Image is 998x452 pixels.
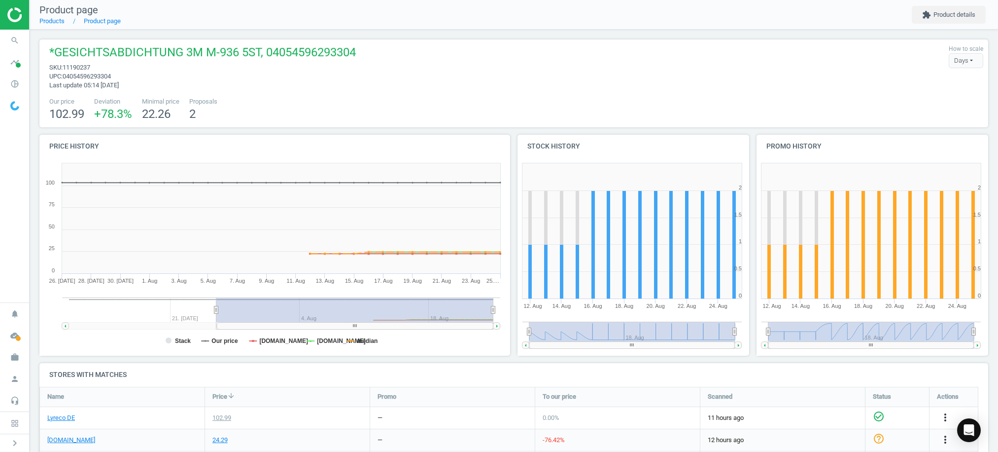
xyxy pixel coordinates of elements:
i: work [5,348,24,367]
span: Deviation [94,97,132,106]
i: timeline [5,53,24,72]
span: -76.42 % [543,436,565,444]
tspan: 25.… [486,278,499,284]
tspan: 28. [DATE] [78,278,104,284]
span: upc : [49,73,63,80]
span: Status [873,392,891,401]
tspan: 15. Aug [345,278,363,284]
text: 100 [46,180,55,186]
text: 1 [739,238,742,244]
text: 2 [978,185,981,190]
tspan: 16. Aug [823,303,841,309]
h4: Price history [39,135,510,158]
i: help_outline [873,433,885,445]
tspan: 20. Aug [886,303,904,309]
a: [DOMAIN_NAME] [47,436,95,445]
tspan: Stack [175,338,191,344]
i: more_vert [939,434,951,446]
text: 0.5 [973,265,981,271]
tspan: 20. Aug [647,303,665,309]
span: To our price [543,392,576,401]
tspan: 14. Aug [792,303,810,309]
tspan: 24. Aug [948,303,966,309]
i: search [5,31,24,50]
tspan: 22. Aug [678,303,696,309]
text: 0 [52,267,55,273]
span: Product page [39,4,98,16]
div: Open Intercom Messenger [957,418,981,442]
i: extension [922,10,931,19]
a: Lyreco DE [47,414,75,422]
tspan: 12. Aug [523,303,542,309]
span: 102.99 [49,107,84,121]
tspan: 19. Aug [404,278,422,284]
tspan: 24. Aug [709,303,727,309]
tspan: 14. Aug [552,303,571,309]
div: — [378,436,382,445]
tspan: 1. Aug [142,278,157,284]
tspan: [DOMAIN_NAME] [259,338,308,344]
tspan: [DOMAIN_NAME] [317,338,366,344]
span: sku : [49,64,63,71]
text: 0.5 [734,265,742,271]
i: person [5,370,24,388]
tspan: 22. Aug [917,303,935,309]
text: 2 [739,185,742,190]
text: 50 [49,224,55,229]
tspan: 12. Aug [762,303,781,309]
tspan: 17. Aug [374,278,392,284]
h4: Stock history [517,135,749,158]
a: Product page [84,17,121,25]
span: Scanned [708,392,732,401]
span: Our price [49,97,84,106]
text: 25 [49,245,55,251]
tspan: 18. Aug [854,303,872,309]
tspan: 23. Aug [462,278,480,284]
span: Last update 05:14 [DATE] [49,81,119,89]
button: chevron_right [2,437,27,450]
button: more_vert [939,434,951,447]
span: Name [47,392,64,401]
tspan: 9. Aug [259,278,274,284]
span: 11 hours ago [708,414,858,422]
span: Actions [937,392,959,401]
span: 12 hours ago [708,436,858,445]
tspan: 16. Aug [584,303,602,309]
text: 0 [978,293,981,299]
span: 2 [189,107,196,121]
h4: Promo history [757,135,988,158]
div: 24.29 [212,436,228,445]
span: 22.26 [142,107,171,121]
text: 1.5 [973,212,981,218]
text: 75 [49,201,55,207]
tspan: median [357,338,378,344]
tspan: 11. Aug [286,278,305,284]
i: headset_mic [5,391,24,410]
tspan: Our price [211,338,238,344]
span: 0.00 % [543,414,559,421]
tspan: 3. Aug [171,278,186,284]
tspan: 26. [DATE] [49,278,75,284]
text: 1.5 [734,212,742,218]
div: Days [949,53,983,68]
img: wGWNvw8QSZomAAAAABJRU5ErkJggg== [10,101,19,111]
h4: Stores with matches [39,363,988,386]
i: cloud_done [5,326,24,345]
label: How to scale [949,45,983,53]
div: — [378,414,382,422]
button: more_vert [939,412,951,424]
text: 0 [739,293,742,299]
img: ajHJNr6hYgQAAAAASUVORK5CYII= [7,7,77,22]
tspan: 21. Aug [433,278,451,284]
span: Minimal price [142,97,179,106]
span: Proposals [189,97,217,106]
button: extensionProduct details [912,6,986,24]
span: Promo [378,392,396,401]
tspan: 18. Aug [615,303,633,309]
div: 102.99 [212,414,231,422]
span: 04054596293304 [63,73,111,80]
span: 11190237 [63,64,90,71]
tspan: 5. Aug [201,278,216,284]
text: 1 [978,238,981,244]
i: pie_chart_outlined [5,75,24,93]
